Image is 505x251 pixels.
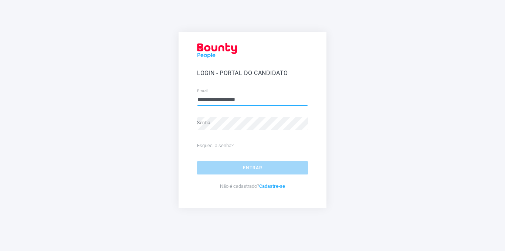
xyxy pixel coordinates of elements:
[197,182,308,191] p: Não é cadastrado?
[197,141,234,150] a: Esqueci a senha?
[259,183,285,189] a: Cadastre-se
[197,43,237,60] img: Logo_Red.png
[197,161,308,174] button: Entrar
[197,69,308,78] h5: Login - Portal do Candidato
